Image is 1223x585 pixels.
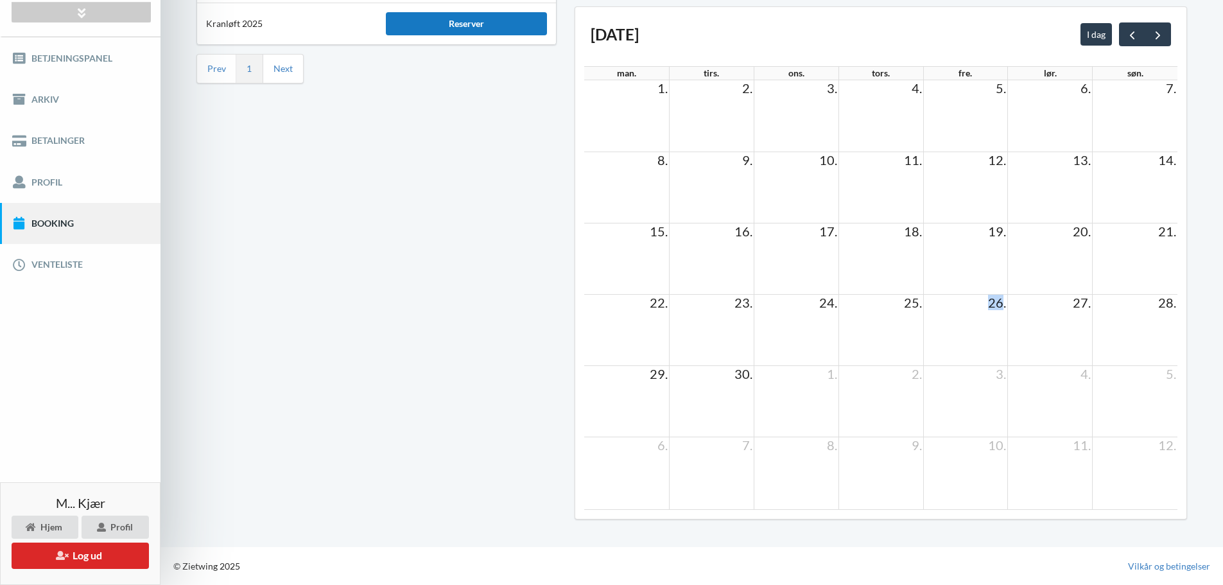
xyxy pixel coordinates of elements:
span: 23. [733,295,754,310]
div: Reserver [386,12,548,35]
span: 12. [987,152,1007,168]
button: next [1145,22,1171,46]
span: 25. [903,295,923,310]
h2: [DATE] [591,24,639,45]
div: Profil [82,516,149,539]
span: 4. [910,80,923,96]
span: søn. [1127,67,1143,78]
span: 22. [648,295,669,310]
span: 10. [818,152,838,168]
span: 21. [1157,223,1177,239]
div: Hjem [12,516,78,539]
a: 1 [247,63,252,74]
span: tors. [872,67,890,78]
span: 18. [903,223,923,239]
span: 2. [741,80,754,96]
span: 6. [656,437,669,453]
span: fre. [958,67,972,78]
span: man. [617,67,636,78]
span: 4. [1079,366,1092,381]
span: 19. [987,223,1007,239]
span: 1. [656,80,669,96]
span: 10. [987,437,1007,453]
span: 3. [826,80,838,96]
span: 7. [741,437,754,453]
span: 7. [1165,80,1177,96]
span: 14. [1157,152,1177,168]
button: prev [1119,22,1145,46]
span: 3. [994,366,1007,381]
span: 1. [826,366,838,381]
span: 5. [994,80,1007,96]
span: 30. [733,366,754,381]
button: Log ud [12,543,149,569]
span: lør. [1044,67,1057,78]
span: 24. [818,295,838,310]
a: Vilkår og betingelser [1128,560,1210,573]
span: 15. [648,223,669,239]
span: 12. [1157,437,1177,453]
span: 16. [733,223,754,239]
span: 13. [1071,152,1092,168]
a: Next [273,63,293,74]
button: I dag [1080,23,1112,45]
span: 28. [1157,295,1177,310]
span: ons. [788,67,804,78]
span: 5. [1165,366,1177,381]
span: 6. [1079,80,1092,96]
span: 9. [910,437,923,453]
span: 11. [903,152,923,168]
span: 8. [656,152,669,168]
span: M... Kjær [56,496,105,509]
span: 26. [987,295,1007,310]
span: 17. [818,223,838,239]
a: Prev [207,63,226,74]
span: 2. [910,366,923,381]
span: 11. [1071,437,1092,453]
span: 20. [1071,223,1092,239]
span: 9. [741,152,754,168]
span: tirs. [704,67,719,78]
span: 29. [648,366,669,381]
div: Kranløft 2025 [197,8,377,39]
span: 8. [826,437,838,453]
span: 27. [1071,295,1092,310]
